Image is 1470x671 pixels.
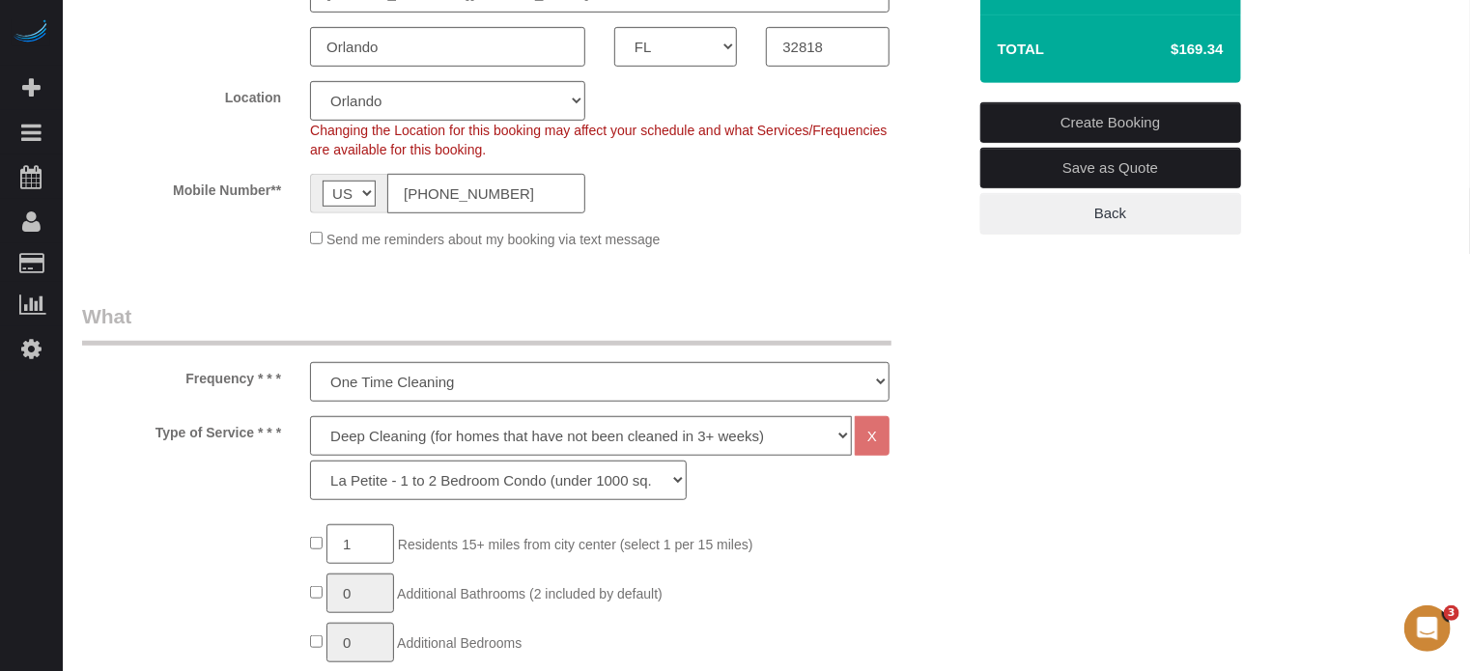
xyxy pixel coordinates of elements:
[1113,42,1223,58] h4: $169.34
[68,174,296,200] label: Mobile Number**
[82,302,891,346] legend: What
[326,232,661,247] span: Send me reminders about my booking via text message
[12,19,50,46] img: Automaid Logo
[1404,605,1451,652] iframe: Intercom live chat
[998,41,1045,57] strong: Total
[68,81,296,107] label: Location
[980,148,1241,188] a: Save as Quote
[980,102,1241,143] a: Create Booking
[1444,605,1459,621] span: 3
[397,635,522,651] span: Additional Bedrooms
[387,174,585,213] input: Mobile Number**
[980,193,1241,234] a: Back
[398,537,753,552] span: Residents 15+ miles from city center (select 1 per 15 miles)
[397,586,663,601] span: Additional Bathrooms (2 included by default)
[766,27,889,67] input: Zip Code**
[68,416,296,442] label: Type of Service * * *
[310,123,887,157] span: Changing the Location for this booking may affect your schedule and what Services/Frequencies are...
[68,362,296,388] label: Frequency * * *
